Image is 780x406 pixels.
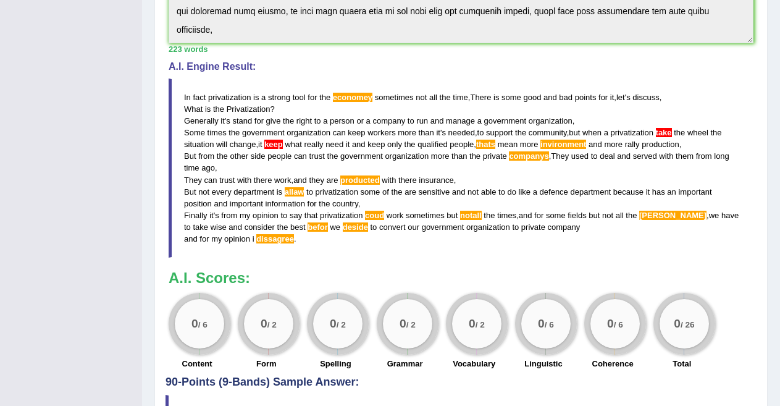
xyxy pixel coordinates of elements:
[340,151,383,161] span: government
[406,211,445,220] span: sometimes
[229,128,240,137] span: the
[258,140,262,149] span: it
[330,116,354,125] span: person
[617,151,631,161] span: and
[242,128,285,137] span: government
[673,358,691,370] label: Total
[551,151,569,161] span: They
[337,320,346,329] small: / 2
[253,211,279,220] span: opinion
[429,93,437,102] span: all
[226,116,230,125] span: s
[387,140,402,149] span: only
[285,187,304,197] span: Possible spelling mistake found. (did you mean: allow)
[221,211,237,220] span: from
[314,116,321,125] span: to
[447,211,458,220] span: but
[607,316,614,330] big: 0
[216,140,227,149] span: will
[245,222,275,232] span: consider
[598,93,608,102] span: for
[198,151,214,161] span: from
[240,211,250,220] span: my
[330,222,340,232] span: we
[543,93,557,102] span: and
[408,222,419,232] span: our
[230,140,256,149] span: change
[387,211,403,220] span: work
[277,187,282,197] span: is
[184,104,203,114] span: What
[613,187,644,197] span: because
[515,128,526,137] span: the
[416,116,428,125] span: run
[184,163,199,172] span: time
[711,128,722,137] span: the
[293,93,306,102] span: tool
[233,187,274,197] span: department
[469,151,480,161] span: the
[266,199,305,208] span: information
[632,93,659,102] span: discuss
[320,211,363,220] span: privatization
[430,116,444,125] span: and
[320,358,351,370] label: Spelling
[182,358,212,370] label: Content
[674,128,685,137] span: the
[400,316,406,330] big: 0
[261,93,266,102] span: a
[714,151,729,161] span: long
[451,151,467,161] span: than
[431,151,450,161] span: more
[306,187,313,197] span: to
[614,320,623,329] small: / 6
[533,187,537,197] span: a
[319,93,330,102] span: the
[184,151,196,161] span: But
[211,222,227,232] span: wise
[325,140,343,149] span: need
[450,140,474,149] span: people
[602,211,613,220] span: not
[610,93,614,102] span: it
[687,128,708,137] span: wheel
[290,211,302,220] span: say
[333,93,372,102] span: Possible spelling mistake found. (did you mean: economy)
[254,116,264,125] span: for
[205,104,211,114] span: is
[184,199,212,208] span: position
[290,222,306,232] span: best
[285,140,301,149] span: what
[520,140,539,149] span: more
[230,151,248,161] span: other
[659,151,673,161] span: with
[667,187,676,197] span: an
[498,140,518,149] span: mean
[616,211,624,220] span: all
[198,320,208,329] small: / 6
[626,211,637,220] span: the
[616,93,625,102] span: let
[191,316,198,330] big: 0
[366,116,371,125] span: a
[308,93,317,102] span: for
[323,116,327,125] span: a
[521,222,545,232] span: private
[405,187,416,197] span: are
[625,140,640,149] span: rally
[268,93,290,102] span: strong
[201,163,215,172] span: ago
[319,199,330,208] span: the
[253,93,259,102] span: is
[540,187,568,197] span: defence
[589,140,602,149] span: and
[361,187,380,197] span: some
[348,128,365,137] span: keep
[169,43,753,55] div: 223 words
[332,199,358,208] span: country
[626,93,631,102] span: s
[452,187,466,197] span: and
[214,199,227,208] span: and
[184,234,198,243] span: and
[481,187,497,197] span: able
